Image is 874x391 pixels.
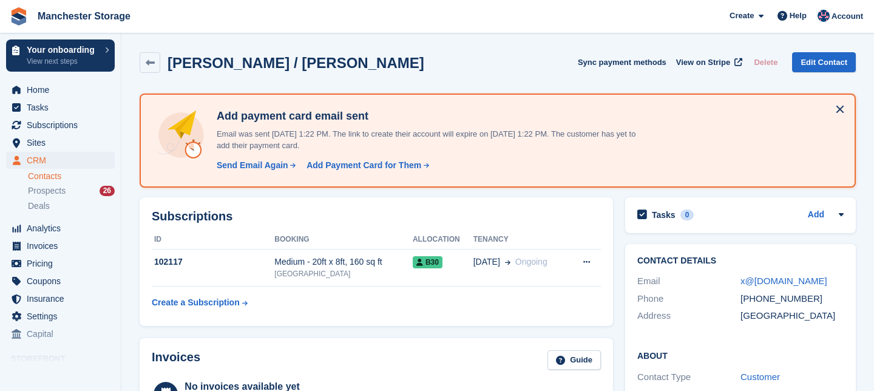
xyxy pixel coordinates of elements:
div: Contact Type [637,370,740,384]
span: [DATE] [473,256,500,268]
a: Contacts [28,171,115,182]
a: menu [6,255,115,272]
span: B30 [413,256,442,268]
span: Storefront [11,353,121,365]
th: Tenancy [473,230,569,250]
a: Your onboarding View next steps [6,39,115,72]
span: Subscriptions [27,117,100,134]
span: Account [832,10,863,22]
div: Address [637,309,740,323]
a: x@[DOMAIN_NAME] [740,276,827,286]
h2: Invoices [152,350,200,370]
p: View next steps [27,56,99,67]
div: Phone [637,292,740,306]
div: 26 [100,186,115,196]
a: menu [6,81,115,98]
div: Email [637,274,740,288]
a: Guide [547,350,601,370]
a: Edit Contact [792,52,856,72]
img: stora-icon-8386f47178a22dfd0bd8f6a31ec36ba5ce8667c1dd55bd0f319d3a0aa187defe.svg [10,7,28,25]
div: 102117 [152,256,274,268]
span: Coupons [27,273,100,290]
a: menu [6,134,115,151]
a: menu [6,99,115,116]
button: Delete [749,52,782,72]
span: Settings [27,308,100,325]
p: Email was sent [DATE] 1:22 PM. The link to create their account will expire on [DATE] 1:22 PM. Th... [212,128,637,152]
a: menu [6,273,115,290]
a: Add [808,208,824,222]
span: Analytics [27,220,100,237]
h2: About [637,349,844,361]
h4: Add payment card email sent [212,109,637,123]
span: Capital [27,325,100,342]
span: Create [730,10,754,22]
span: Deals [28,200,50,212]
span: Tasks [27,99,100,116]
span: Pricing [27,255,100,272]
a: menu [6,237,115,254]
span: View on Stripe [676,56,730,69]
div: [GEOGRAPHIC_DATA] [274,268,413,279]
a: Customer [740,372,780,382]
a: Prospects 26 [28,185,115,197]
button: Sync payment methods [578,52,666,72]
div: [PHONE_NUMBER] [740,292,844,306]
p: Your onboarding [27,46,99,54]
a: Manchester Storage [33,6,135,26]
th: Booking [274,230,413,250]
h2: [PERSON_NAME] / [PERSON_NAME] [168,55,424,71]
span: Home [27,81,100,98]
span: Prospects [28,185,66,197]
a: menu [6,220,115,237]
th: Allocation [413,230,473,250]
img: add-payment-card-4dbda4983b697a7845d177d07a5d71e8a16f1ec00487972de202a45f1e8132f5.svg [155,109,207,161]
span: Insurance [27,290,100,307]
a: menu [6,308,115,325]
div: Medium - 20ft x 8ft, 160 sq ft [274,256,413,268]
span: Invoices [27,237,100,254]
h2: Tasks [652,209,676,220]
span: Ongoing [515,257,547,267]
a: Create a Subscription [152,291,248,314]
div: [GEOGRAPHIC_DATA] [740,309,844,323]
span: CRM [27,152,100,169]
h2: Subscriptions [152,209,601,223]
span: Sites [27,134,100,151]
div: 0 [680,209,694,220]
a: Add Payment Card for Them [302,159,430,172]
div: Add Payment Card for Them [307,159,421,172]
a: menu [6,152,115,169]
th: ID [152,230,274,250]
span: Help [790,10,807,22]
a: Deals [28,200,115,212]
a: menu [6,290,115,307]
a: View on Stripe [671,52,745,72]
div: Create a Subscription [152,296,240,309]
a: menu [6,325,115,342]
a: menu [6,117,115,134]
h2: Contact Details [637,256,844,266]
div: Send Email Again [217,159,288,172]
